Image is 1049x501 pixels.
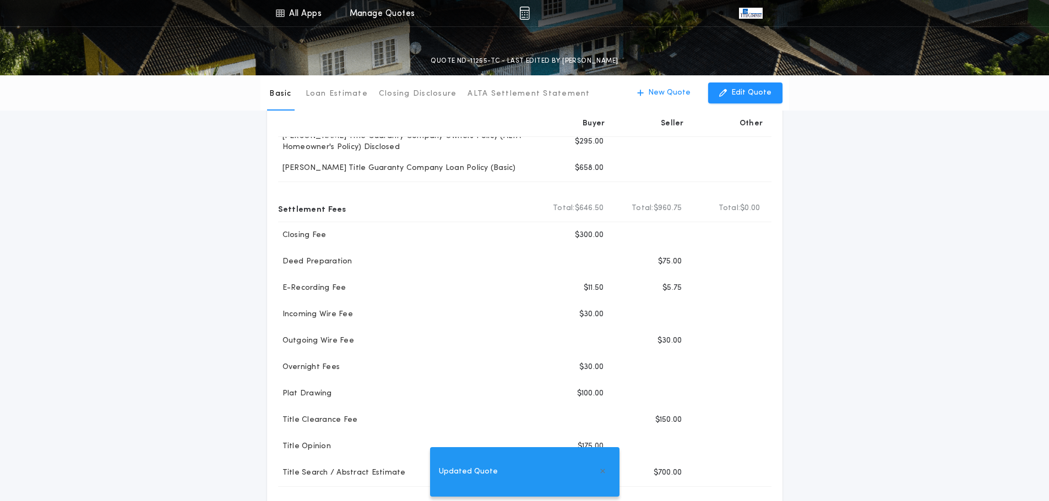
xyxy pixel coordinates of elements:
p: QUOTE ND-11255-TC - LAST EDITED BY [PERSON_NAME] [431,56,618,67]
p: $175.00 [578,441,604,452]
p: Closing Fee [278,230,327,241]
b: Total: [719,203,741,214]
p: [PERSON_NAME] Title Guaranty Company Owners Policy (ALTA Homeowner's Policy) Disclosed [278,131,535,153]
p: Seller [661,118,684,129]
p: Incoming Wire Fee [278,309,353,320]
p: $150.00 [655,415,682,426]
p: Overnight Fees [278,362,340,373]
span: $0.00 [740,203,760,214]
p: Basic [269,89,291,100]
img: img [519,7,530,20]
span: Updated Quote [439,466,498,478]
p: $295.00 [575,136,604,147]
b: Total: [632,203,654,214]
p: $75.00 [658,256,682,267]
span: $646.50 [575,203,604,214]
button: New Quote [626,82,702,103]
button: Edit Quote [708,82,782,103]
img: vs-icon [739,8,762,19]
p: Title Clearance Fee [278,415,358,426]
p: $100.00 [577,388,604,399]
p: Plat Drawing [278,388,332,399]
p: [PERSON_NAME] Title Guaranty Company Loan Policy (Basic) [278,163,516,174]
p: Other [739,118,762,129]
p: $30.00 [579,309,604,320]
b: Total: [553,203,575,214]
p: $30.00 [657,335,682,346]
p: Edit Quote [731,87,771,98]
p: E-Recording Fee [278,283,346,294]
p: Settlement Fees [278,200,346,217]
p: $300.00 [575,230,604,241]
p: Title Opinion [278,441,331,452]
p: Outgoing Wire Fee [278,335,354,346]
p: ALTA Settlement Statement [468,89,590,100]
p: $30.00 [579,362,604,373]
p: $658.00 [575,163,604,174]
p: Deed Preparation [278,256,352,267]
p: $5.75 [662,283,682,294]
p: Buyer [583,118,605,129]
p: Loan Estimate [306,89,368,100]
p: Closing Disclosure [379,89,457,100]
p: $11.50 [584,283,604,294]
p: New Quote [648,87,691,98]
span: $960.75 [654,203,682,214]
